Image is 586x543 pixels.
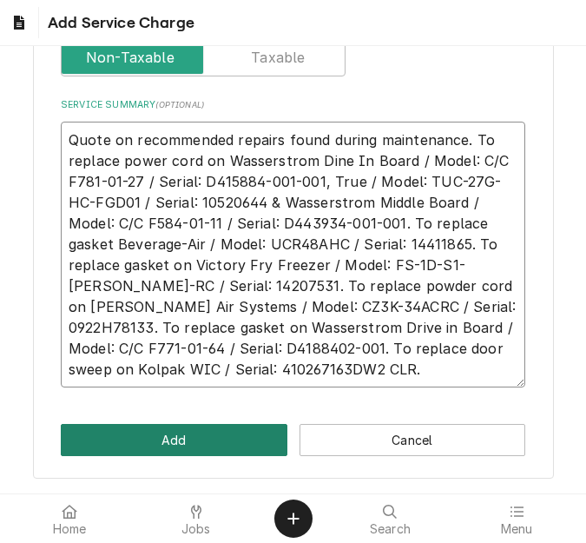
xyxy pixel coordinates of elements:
span: Search [370,522,411,536]
button: Cancel [300,424,526,456]
span: Add Service Charge [43,11,194,35]
div: Button Group [61,424,525,456]
span: Menu [501,522,533,536]
textarea: Quote on recommended repairs found during maintenance. To replace power cord on Wasserstrom Dine ... [61,122,525,387]
button: Add [61,424,287,456]
span: ( optional ) [155,100,204,109]
a: Home [7,498,132,540]
a: Search [328,498,453,540]
a: Go to Estimates [3,7,35,38]
div: Button Group Row [61,424,525,456]
label: Service Summary [61,98,525,112]
span: Jobs [181,522,211,536]
a: Jobs [134,498,259,540]
a: Menu [454,498,579,540]
button: Create Object [274,500,313,538]
span: Home [53,522,87,536]
div: Service Summary [61,98,525,387]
